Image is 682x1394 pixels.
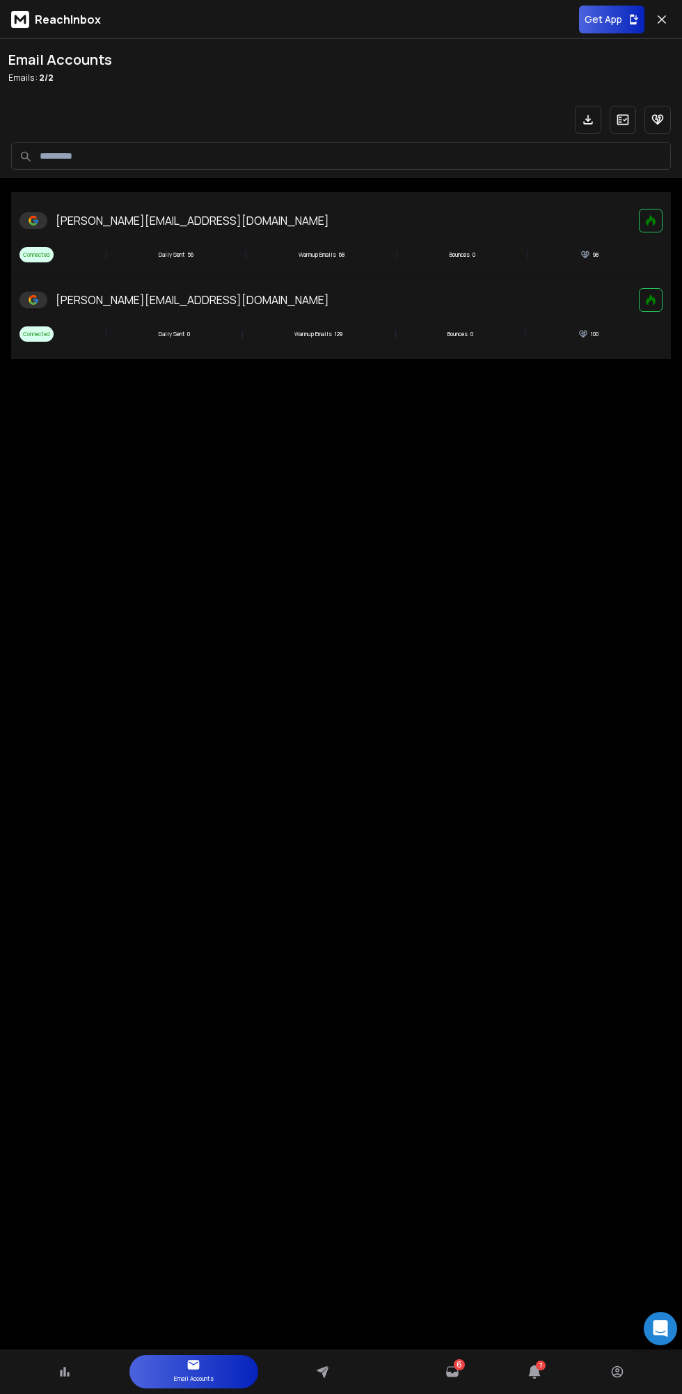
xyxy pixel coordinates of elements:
[241,326,244,342] span: |
[159,330,184,338] p: Daily Sent
[299,251,344,259] div: 68
[457,1359,462,1370] span: 6
[56,212,329,229] p: [PERSON_NAME][EMAIL_ADDRESS][DOMAIN_NAME]
[470,330,473,338] p: 0
[447,330,468,338] p: Bounces
[395,246,398,263] span: |
[35,11,101,28] p: ReachInbox
[159,251,193,259] div: 56
[174,1372,214,1386] p: Email Accounts
[294,330,332,338] p: Warmup Emails
[56,292,329,308] p: [PERSON_NAME][EMAIL_ADDRESS][DOMAIN_NAME]
[104,246,107,263] span: |
[299,251,336,259] p: Warmup Emails
[450,251,470,259] p: Bounces
[294,330,342,338] div: 129
[526,246,529,263] span: |
[578,329,598,339] div: 100
[39,72,54,84] span: 2 / 2
[244,246,247,263] span: |
[8,72,112,84] p: Emails :
[536,1361,546,1370] span: 7
[445,1365,459,1379] a: 6
[644,1312,677,1345] div: Open Intercom Messenger
[8,50,112,70] h1: Email Accounts
[524,326,527,342] span: |
[473,251,475,259] p: 0
[159,251,184,259] p: Daily Sent
[159,330,190,338] div: 0
[579,6,644,33] button: Get App
[394,326,397,342] span: |
[19,247,54,262] span: Connected
[19,326,54,342] span: Connected
[580,250,598,260] div: 98
[104,326,107,342] span: |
